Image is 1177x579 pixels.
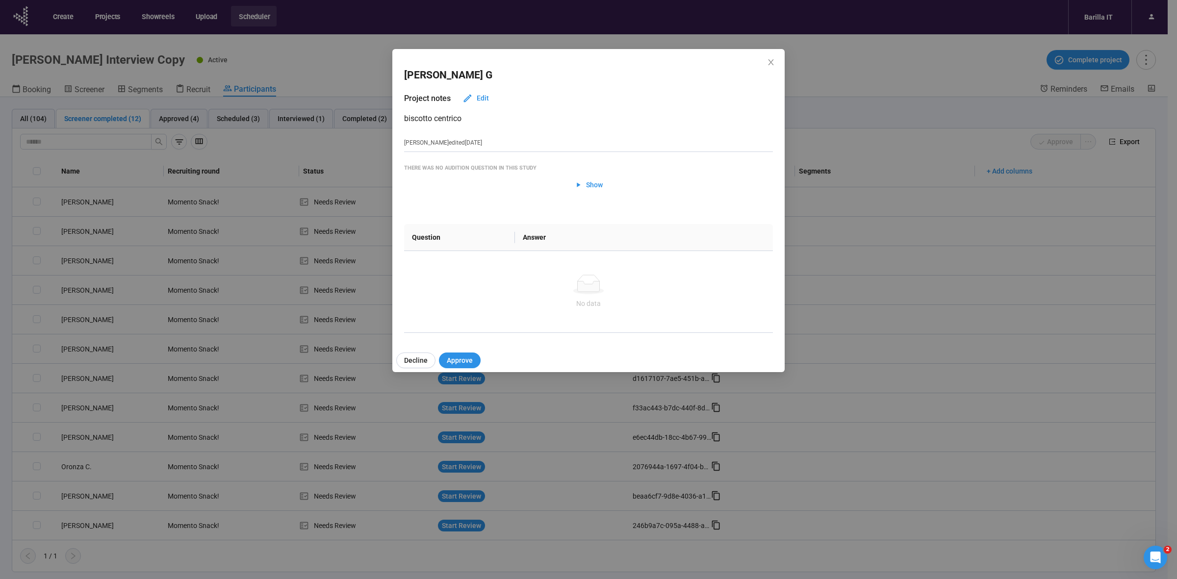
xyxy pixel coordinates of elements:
[404,164,773,172] div: There was no audition question in this study
[515,224,773,251] th: Answer
[447,355,473,366] span: Approve
[766,57,776,68] button: Close
[396,352,435,368] button: Decline
[404,112,773,125] p: biscotto centrico
[404,67,492,83] h2: [PERSON_NAME] G
[455,90,497,106] button: Edit
[404,92,451,104] h3: Project notes
[439,352,481,368] button: Approve
[404,355,428,366] span: Decline
[566,177,611,193] button: Show
[1144,546,1167,569] iframe: Intercom live chat
[477,93,489,103] span: Edit
[404,138,482,148] p: [PERSON_NAME] edited [DATE]
[1164,546,1172,554] span: 2
[404,224,515,251] th: Question
[767,58,775,66] span: close
[416,298,761,309] div: No data
[586,179,603,190] span: Show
